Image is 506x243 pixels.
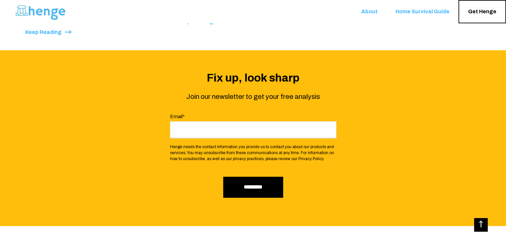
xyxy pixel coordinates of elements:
span: Get Henge [468,9,496,15]
span: Keep Reading [25,29,72,36]
a: Back to Top [474,218,488,231]
span: About [361,9,378,15]
span: Back to Top [479,221,483,227]
span: Email [170,114,183,119]
span: Home Survival Guide [396,9,449,15]
img: Henge-Full-Logo-Blue [15,1,67,23]
h2: Fix up, look sharp [170,70,336,86]
div: Join our newsletter to get your free analysis [170,91,336,102]
p: Henge needs the contact information you provide us to contact you about our products and services... [170,144,336,162]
